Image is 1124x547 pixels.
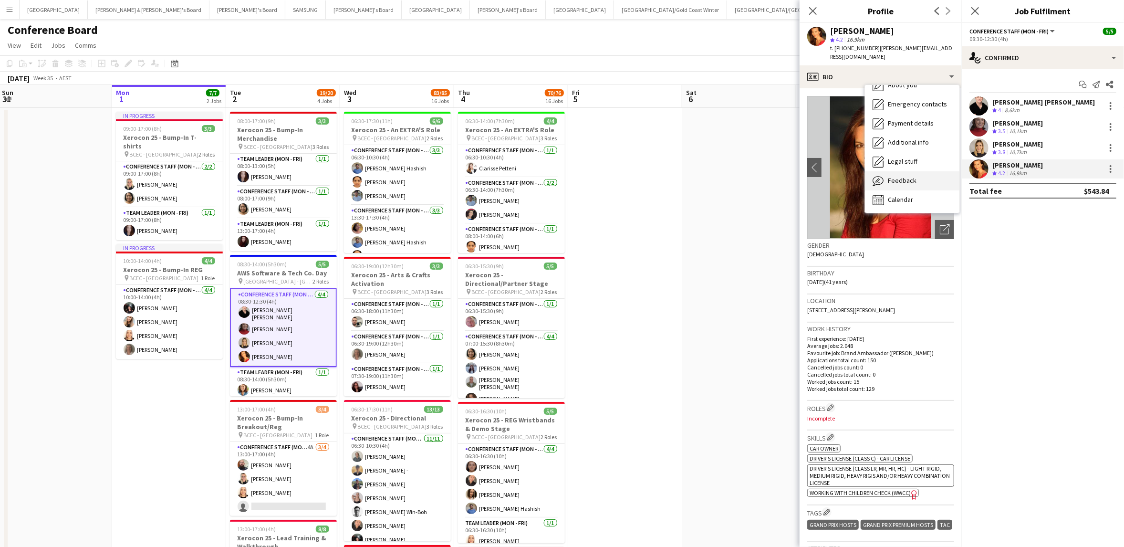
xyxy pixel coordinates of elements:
[344,88,356,97] span: Wed
[800,65,962,88] div: Bio
[836,36,843,43] span: 4.2
[344,331,451,364] app-card-role: Conference Staff (Mon - Fri)1/106:30-19:00 (12h30m)[PERSON_NAME]
[344,400,451,541] div: 06:30-17:30 (11h)13/13Xerocon 25 - Directional BCEC - [GEOGRAPHIC_DATA]3 RolesConference Staff (M...
[865,152,959,171] div: Legal stuff
[427,135,443,142] span: 2 Roles
[458,88,470,97] span: Thu
[229,94,241,105] span: 2
[1003,106,1021,115] div: 8.6km
[888,176,916,185] span: Feedback
[807,296,954,305] h3: Location
[865,76,959,95] div: About you
[969,35,1116,42] div: 08:30-12:30 (4h)
[992,161,1043,169] div: [PERSON_NAME]
[201,274,215,282] span: 1 Role
[124,125,162,132] span: 09:00-17:00 (8h)
[8,74,30,83] div: [DATE]
[8,23,98,37] h1: Conference Board
[344,112,451,253] app-job-card: 06:30-17:30 (11h)6/6Xerocon 25 - An EXTRA'S Role BCEC - [GEOGRAPHIC_DATA]2 RolesConference Staff ...
[830,27,894,35] div: [PERSON_NAME]
[472,288,541,295] span: BCEC - [GEOGRAPHIC_DATA]
[230,154,337,186] app-card-role: Team Leader (Mon - Fri)1/108:00-13:00 (5h)[PERSON_NAME]
[207,97,221,105] div: 2 Jobs
[807,432,954,442] h3: Skills
[937,520,952,530] div: TAC
[124,257,162,264] span: 10:00-14:00 (4h)
[458,331,565,408] app-card-role: Conference Staff (Mon - Fri)4/407:00-15:30 (8h30m)[PERSON_NAME][PERSON_NAME][PERSON_NAME] [PERSON...
[344,364,451,396] app-card-role: Conference Staff (Mon - Fri)1/107:30-19:00 (11h30m)[PERSON_NAME]
[541,433,557,441] span: 2 Roles
[199,151,215,158] span: 2 Roles
[4,39,25,52] a: View
[31,41,42,50] span: Edit
[71,39,100,52] a: Comms
[458,416,565,433] h3: Xerocon 25 - REG Wristbands & Demo Stage
[1007,127,1029,136] div: 10.1km
[8,41,21,50] span: View
[807,342,954,349] p: Average jobs: 2.048
[458,112,565,253] app-job-card: 06:30-14:00 (7h30m)4/4Xerocon 25 - An EXTRA'S Role BCEC - [GEOGRAPHIC_DATA]3 RolesConference Staf...
[431,89,450,96] span: 83/85
[344,257,451,396] div: 06:30-19:00 (12h30m)3/3Xerocon 25 - Arts & Crafts Activation BCEC - [GEOGRAPHIC_DATA]3 RolesConfe...
[546,0,614,19] button: [GEOGRAPHIC_DATA]
[458,126,565,134] h3: Xerocon 25 - An EXTRA'S Role
[544,263,557,270] span: 5/5
[230,219,337,251] app-card-role: Team Leader (Mon - Fri)1/113:00-17:00 (4h)[PERSON_NAME]
[116,244,223,252] div: In progress
[845,36,866,43] span: 16.9km
[470,0,546,19] button: [PERSON_NAME]'s Board
[116,112,223,240] div: In progress09:00-17:00 (8h)3/3Xerocon 25 - Bump-In T-shirts BCEC - [GEOGRAPHIC_DATA]2 RolesConfer...
[807,520,859,530] div: Grand Prix Hosts
[810,455,910,462] span: Driver's License (Class C) - Car License
[458,145,565,178] app-card-role: Conference Staff (Mon - Fri)1/106:30-10:30 (4h)Clarisse Petteni
[344,145,451,205] app-card-role: Conference Staff (Mon - Fri)3/306:30-10:30 (4h)[PERSON_NAME] Hashish[PERSON_NAME][PERSON_NAME]
[727,0,850,19] button: [GEOGRAPHIC_DATA]/[GEOGRAPHIC_DATA]
[998,169,1005,177] span: 4.2
[230,442,337,516] app-card-role: Conference Staff (Mon - Fri)4A3/413:00-17:00 (4h)[PERSON_NAME][PERSON_NAME][PERSON_NAME]
[810,489,911,496] span: Working With Children Check (WWCC)
[466,117,515,125] span: 06:30-14:00 (7h30m)
[888,195,913,204] span: Calendar
[230,400,337,516] div: 13:00-17:00 (4h)3/4Xerocon 25 - Bump-In Breakout/Reg BCEC - [GEOGRAPHIC_DATA]1 RoleConference Sta...
[888,81,917,89] span: About you
[1007,169,1029,178] div: 16.9km
[458,224,565,256] app-card-role: Conference Staff (Mon - Fri)1/108:00-14:00 (6h)[PERSON_NAME]
[807,251,864,258] span: [DEMOGRAPHIC_DATA]
[344,205,451,265] app-card-role: Conference Staff (Mon - Fri)3/313:30-17:30 (4h)[PERSON_NAME][PERSON_NAME] Hashish[PERSON_NAME]
[47,39,69,52] a: Jobs
[807,364,954,371] p: Cancelled jobs count: 0
[51,41,65,50] span: Jobs
[344,414,451,422] h3: Xerocon 25 - Directional
[317,89,336,96] span: 19/20
[285,0,326,19] button: SAMSUNG
[458,178,565,224] app-card-role: Conference Staff (Mon - Fri)2/206:30-14:00 (7h30m)[PERSON_NAME][PERSON_NAME]
[27,39,45,52] a: Edit
[427,288,443,295] span: 3 Roles
[352,406,393,413] span: 06:30-17:30 (11h)
[116,88,129,97] span: Mon
[810,445,838,452] span: Car Owner
[316,261,329,268] span: 5/5
[807,278,848,285] span: [DATE] (41 years)
[116,133,223,150] h3: Xerocon 25 - Bump-In T-shirts
[807,325,954,333] h3: Work history
[807,403,954,413] h3: Roles
[799,94,812,105] span: 7
[2,88,13,97] span: Sun
[969,28,1056,35] button: Conference Staff (Mon - Fri)
[458,257,565,398] app-job-card: 06:30-15:30 (9h)5/5Xerocon 25 - Directional/Partner Stage BCEC - [GEOGRAPHIC_DATA]2 RolesConferen...
[316,117,329,125] span: 3/3
[402,0,470,19] button: [GEOGRAPHIC_DATA]
[230,255,337,396] app-job-card: 08:30-14:00 (5h30m)5/5AWS Software & Tech Co. Day [GEOGRAPHIC_DATA] - [GEOGRAPHIC_DATA]2 RolesCon...
[116,244,223,359] app-job-card: In progress10:00-14:00 (4h)4/4Xerocon 25 - Bump-In REG BCEC - [GEOGRAPHIC_DATA]1 RoleConference S...
[31,74,55,82] span: Week 35
[865,114,959,133] div: Payment details
[571,94,580,105] span: 5
[230,88,241,97] span: Tue
[458,444,565,518] app-card-role: Conference Staff (Mon - Fri)4/406:30-16:30 (10h)[PERSON_NAME][PERSON_NAME][PERSON_NAME][PERSON_NA...
[130,274,199,282] span: BCEC - [GEOGRAPHIC_DATA]
[209,0,285,19] button: [PERSON_NAME]'s Board
[544,408,557,415] span: 5/5
[130,151,199,158] span: BCEC - [GEOGRAPHIC_DATA]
